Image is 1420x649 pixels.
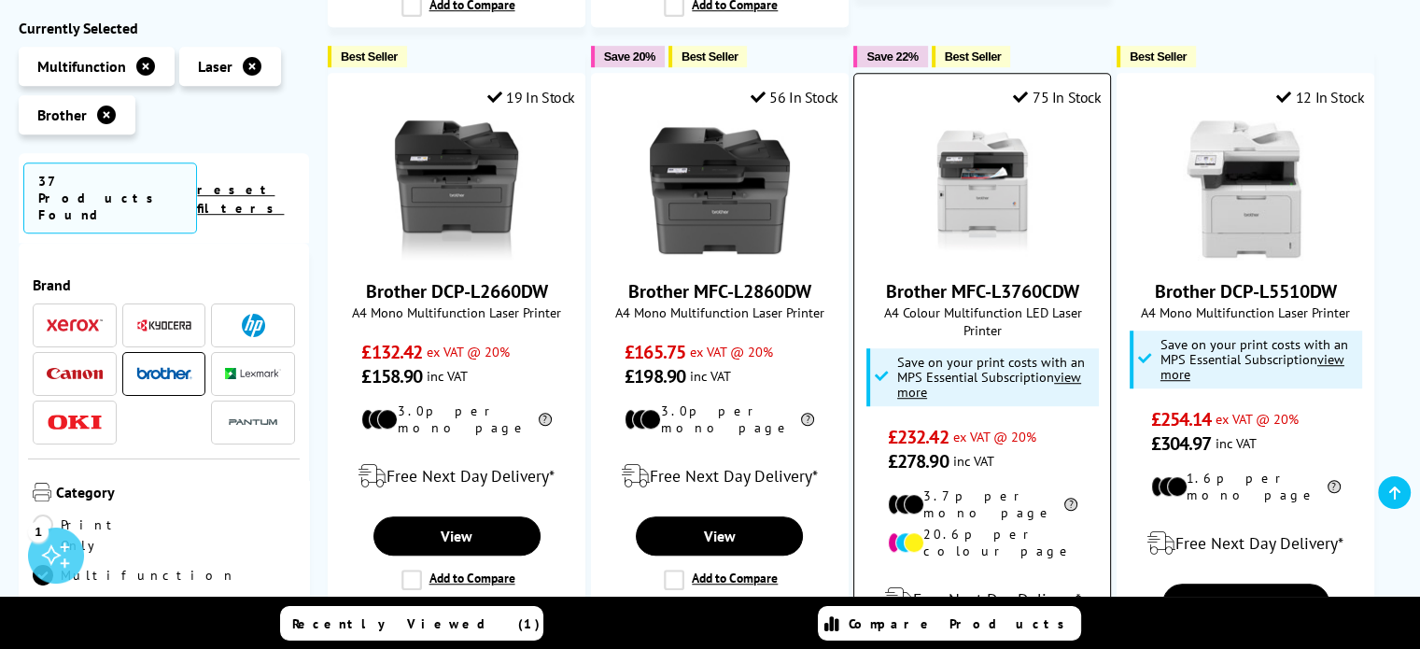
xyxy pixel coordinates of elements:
[591,46,665,67] button: Save 20%
[361,340,422,364] span: £132.42
[682,49,738,63] span: Best Seller
[953,428,1036,445] span: ex VAT @ 20%
[47,411,103,434] a: OKI
[625,402,814,436] li: 3.0p per mono page
[1216,410,1299,428] span: ex VAT @ 20%
[47,362,103,386] a: Canon
[751,88,838,106] div: 56 In Stock
[1162,584,1329,623] a: View
[373,516,541,556] a: View
[225,314,281,337] a: HP
[33,275,295,294] span: Brand
[888,449,949,473] span: £278.90
[818,606,1081,641] a: Compare Products
[487,88,575,106] div: 19 In Stock
[1127,517,1364,570] div: modal_delivery
[1160,335,1348,383] span: Save on your print costs with an MPS Essential Subscription
[33,565,236,586] a: Multifunction
[888,425,949,449] span: £232.42
[690,343,773,360] span: ex VAT @ 20%
[225,411,281,434] a: Pantum
[427,343,510,360] span: ex VAT @ 20%
[1127,303,1364,321] span: A4 Mono Multifunction Laser Printer
[37,106,87,124] span: Brother
[366,279,548,303] a: Brother DCP-L2660DW
[853,46,927,67] button: Save 22%
[19,19,309,37] div: Currently Selected
[1276,88,1364,106] div: 12 In Stock
[47,319,103,332] img: Xerox
[866,49,918,63] span: Save 22%
[328,46,407,67] button: Best Seller
[628,279,811,303] a: Brother MFC-L2860DW
[912,120,1052,261] img: Brother MFC-L3760CDW
[225,412,281,434] img: Pantum
[625,340,685,364] span: £165.75
[888,526,1077,559] li: 20.6p per colour page
[1160,350,1344,383] u: view more
[280,606,543,641] a: Recently Viewed (1)
[361,402,551,436] li: 3.0p per mono page
[47,314,103,337] a: Xerox
[625,364,685,388] span: £198.90
[1155,279,1337,303] a: Brother DCP-L5510DW
[23,162,197,233] span: 37 Products Found
[604,49,655,63] span: Save 20%
[1175,246,1315,264] a: Brother DCP-L5510DW
[1175,120,1315,261] img: Brother DCP-L5510DW
[225,369,281,380] img: Lexmark
[668,46,748,67] button: Best Seller
[338,303,575,321] span: A4 Mono Multifunction Laser Printer
[338,450,575,502] div: modal_delivery
[897,353,1085,401] span: Save on your print costs with an MPS Essential Subscription
[1013,88,1101,106] div: 75 In Stock
[33,515,164,556] a: Print Only
[47,368,103,380] img: Canon
[387,246,527,264] a: Brother DCP-L2660DW
[56,483,295,505] span: Category
[849,615,1075,632] span: Compare Products
[912,246,1052,264] a: Brother MFC-L3760CDW
[37,57,126,76] span: Multifunction
[1151,407,1212,431] span: £254.14
[897,368,1081,401] u: view more
[1216,434,1257,452] span: inc VAT
[341,49,398,63] span: Best Seller
[1117,46,1196,67] button: Best Seller
[28,521,49,542] div: 1
[650,246,790,264] a: Brother MFC-L2860DW
[886,279,1079,303] a: Brother MFC-L3760CDW
[1130,49,1187,63] span: Best Seller
[242,314,265,337] img: HP
[197,181,284,217] a: reset filters
[932,46,1011,67] button: Best Seller
[945,49,1002,63] span: Best Seller
[387,120,527,261] img: Brother DCP-L2660DW
[136,314,192,337] a: Kyocera
[47,415,103,430] img: OKI
[1151,470,1341,503] li: 1.6p per mono page
[864,573,1101,626] div: modal_delivery
[864,303,1101,339] span: A4 Colour Multifunction LED Laser Printer
[136,362,192,386] a: Brother
[601,450,838,502] div: modal_delivery
[136,318,192,332] img: Kyocera
[601,303,838,321] span: A4 Mono Multifunction Laser Printer
[198,57,232,76] span: Laser
[361,364,422,388] span: £158.90
[650,120,790,261] img: Brother MFC-L2860DW
[136,367,192,380] img: Brother
[636,516,803,556] a: View
[953,452,994,470] span: inc VAT
[427,367,468,385] span: inc VAT
[888,487,1077,521] li: 3.7p per mono page
[33,483,51,501] img: Category
[690,367,731,385] span: inc VAT
[664,570,778,590] label: Add to Compare
[1151,431,1212,456] span: £304.97
[401,570,515,590] label: Add to Compare
[292,615,541,632] span: Recently Viewed (1)
[225,362,281,386] a: Lexmark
